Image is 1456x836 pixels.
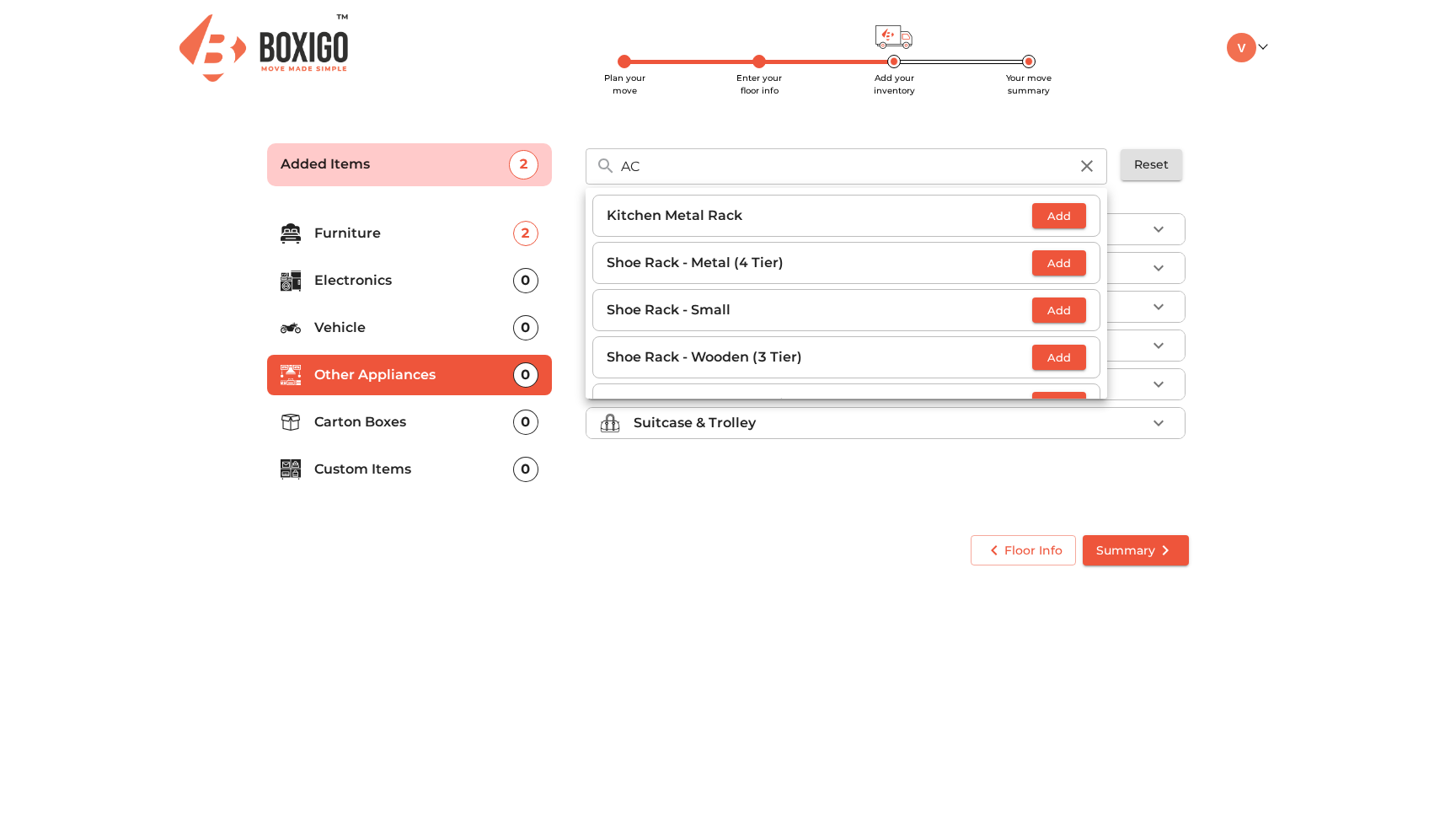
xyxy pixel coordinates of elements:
[971,535,1076,566] button: Floor Info
[513,221,538,246] div: 2
[513,268,538,293] div: 0
[314,459,513,480] p: Custom Items
[1032,203,1086,229] button: Add
[607,300,1032,320] p: Shoe Rack - Small
[1096,540,1175,561] span: Summary
[314,271,513,291] p: Electronics
[874,72,915,96] span: Add your inventory
[314,318,513,338] p: Vehicle
[1041,301,1078,320] span: Add
[1121,149,1182,180] button: Reset
[1041,395,1078,415] span: Add
[314,365,513,385] p: Other Appliances
[736,72,782,96] span: Enter your floor info
[1006,72,1052,96] span: Your move summary
[607,394,1032,415] p: Shoe Rack - Wooden Cabinet
[1032,250,1086,276] button: Add
[604,72,645,96] span: Plan your move
[1032,345,1086,371] button: Add
[314,223,513,244] p: Furniture
[314,412,513,432] p: Carton Boxes
[513,362,538,388] div: 0
[984,540,1063,561] span: Floor Info
[1041,254,1078,273] span: Add
[1032,392,1086,418] button: Add
[607,206,1032,226] p: Kitchen Metal Rack
[1041,206,1078,226] span: Add
[1083,535,1189,566] button: Summary
[1041,348,1078,367] span: Add
[509,150,538,180] div: 2
[513,457,538,482] div: 0
[179,14,348,81] img: Boxigo
[1134,154,1169,175] span: Reset
[611,148,1079,185] input: Search Inventory
[600,413,620,433] img: suitcase_trolley
[281,154,509,174] p: Added Items
[513,410,538,435] div: 0
[607,253,1032,273] p: Shoe Rack - Metal (4 Tier)
[1032,297,1086,324] button: Add
[513,315,538,340] div: 0
[634,413,756,433] p: Suitcase & Trolley
[607,347,1032,367] p: Shoe Rack - Wooden (3 Tier)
